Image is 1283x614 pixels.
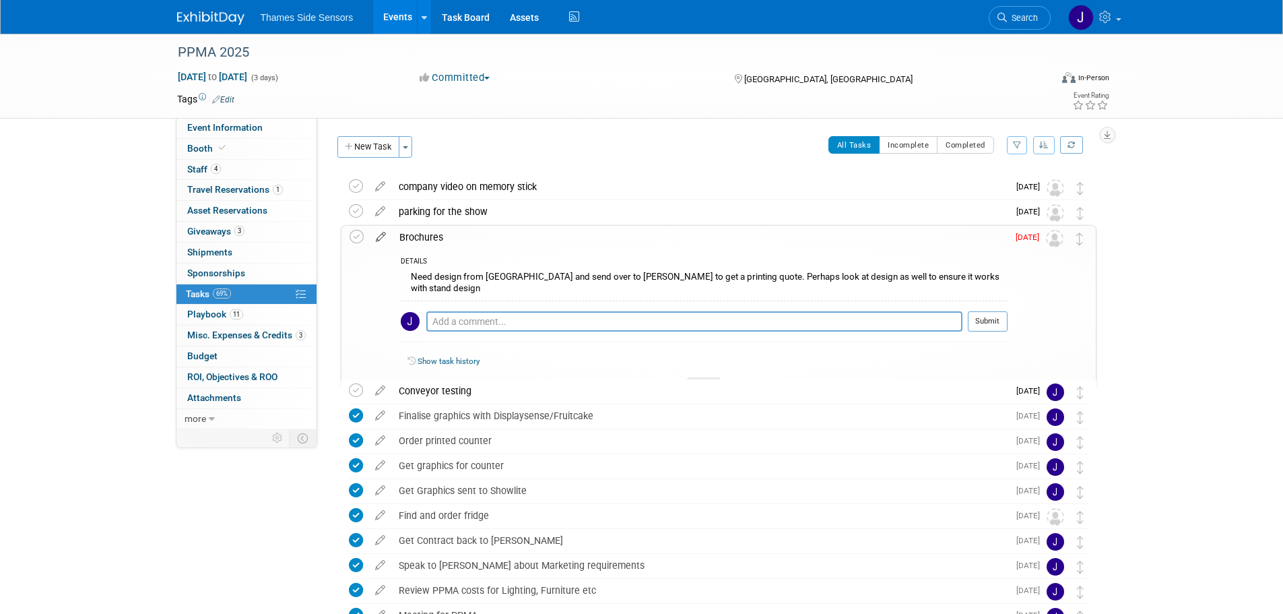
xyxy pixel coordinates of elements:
img: James Netherway [1047,408,1064,426]
i: Move task [1077,536,1084,549]
a: ROI, Objectives & ROO [176,367,317,388]
td: Personalize Event Tab Strip [266,429,290,447]
i: Move task [1077,207,1084,220]
div: Find and order fridge [392,504,1008,527]
span: Event Information [187,122,263,133]
a: edit [368,584,392,596]
span: [GEOGRAPHIC_DATA], [GEOGRAPHIC_DATA] [744,74,913,84]
div: Brochures [393,226,1008,249]
i: Move task [1077,586,1084,598]
div: Event Rating [1072,92,1109,99]
div: parking for the show [392,200,1008,223]
a: edit [368,181,392,193]
i: Move task [1076,233,1083,245]
span: Sponsorships [187,268,245,278]
a: edit [369,231,393,243]
a: more [176,409,317,429]
span: Giveaways [187,226,244,237]
span: 1 [273,185,283,195]
span: Travel Reservations [187,184,283,195]
a: Staff4 [176,160,317,180]
span: [DATE] [DATE] [177,71,248,83]
span: [DATE] [1016,436,1047,446]
div: Order printed counter [392,429,1008,452]
span: 69% [213,288,231,299]
span: [DATE] [1016,511,1047,520]
button: New Task [337,136,399,158]
div: Conveyor testing [392,379,1008,402]
img: Format-Inperson.png [1062,72,1076,83]
td: Tags [177,92,234,106]
span: Search [1007,13,1038,23]
a: Event Information [176,118,317,138]
span: 4 [211,164,221,174]
div: Event Format [971,70,1110,90]
span: Playbook [187,309,243,319]
img: James Netherway [1047,533,1064,551]
i: Move task [1077,436,1084,449]
a: edit [368,510,392,522]
span: [DATE] [1016,233,1046,242]
img: Unassigned [1047,204,1064,222]
button: Completed [937,136,994,154]
button: Committed [415,71,495,85]
img: Unassigned [1047,179,1064,197]
span: [DATE] [1016,386,1047,396]
a: edit [368,559,392,572]
div: company video on memory stick [392,175,1008,198]
span: [DATE] [1016,207,1047,216]
button: Incomplete [879,136,937,154]
a: Show task history [418,357,480,366]
a: edit [368,435,392,447]
div: In-Person [1078,73,1109,83]
img: James Netherway [1047,583,1064,601]
img: Unassigned [1047,508,1064,526]
img: James Netherway [1047,433,1064,451]
a: edit [368,534,392,547]
button: All Tasks [828,136,880,154]
a: Playbook11 [176,305,317,325]
span: Misc. Expenses & Credits [187,330,306,340]
i: Move task [1077,486,1084,499]
span: [DATE] [1016,486,1047,495]
span: Shipments [187,247,232,257]
span: Thames Side Sensors [261,12,354,23]
span: [DATE] [1016,411,1047,421]
span: [DATE] [1016,536,1047,545]
i: Move task [1077,182,1084,195]
div: Finalise graphics with Displaysense/Fruitcake [392,404,1008,427]
i: Move task [1077,461,1084,474]
div: Review PPMA costs for Lighting, Furniture etc [392,579,1008,602]
span: (3 days) [250,73,278,82]
div: Need design from [GEOGRAPHIC_DATA] and send over to [PERSON_NAME] to get a printing quote. Perhap... [401,268,1008,300]
a: edit [368,410,392,422]
a: Refresh [1060,136,1083,154]
img: James Netherway [1068,5,1094,30]
a: Budget [176,346,317,367]
a: Shipments [176,243,317,263]
a: Sponsorships [176,264,317,284]
span: [DATE] [1016,182,1047,191]
span: Asset Reservations [187,205,267,216]
i: Move task [1077,411,1084,424]
a: Tasks69% [176,284,317,305]
span: [DATE] [1016,586,1047,595]
span: [DATE] [1016,461,1047,470]
img: James Netherway [1047,383,1064,401]
a: edit [368,206,392,218]
span: to [206,71,219,82]
span: ROI, Objectives & ROO [187,371,277,382]
div: DETAILS [401,257,1008,268]
a: edit [368,385,392,397]
a: Attachments [176,388,317,408]
a: Travel Reservations1 [176,180,317,200]
div: Get Contract back to [PERSON_NAME] [392,529,1008,552]
a: Giveaways3 [176,222,317,242]
td: Toggle Event Tabs [289,429,317,447]
div: Get graphics for counter [392,454,1008,477]
a: Misc. Expenses & Credits3 [176,326,317,346]
span: more [185,413,206,424]
i: Booth reservation complete [219,144,226,152]
i: Move task [1077,386,1084,399]
i: Move task [1077,511,1084,524]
